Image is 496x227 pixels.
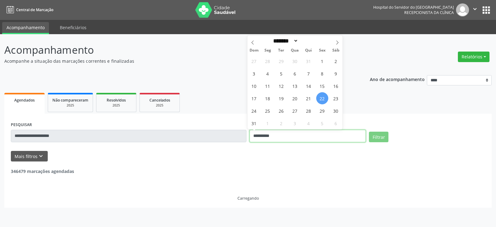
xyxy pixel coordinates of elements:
a: Acompanhamento [2,22,49,34]
a: Beneficiários [55,22,91,33]
span: Setembro 1, 2025 [262,117,274,129]
span: Agosto 8, 2025 [316,67,328,79]
span: Agosto 5, 2025 [275,67,287,79]
span: Agosto 2, 2025 [330,55,342,67]
span: Agosto 7, 2025 [303,67,315,79]
span: Setembro 2, 2025 [275,117,287,129]
span: Agosto 4, 2025 [262,67,274,79]
span: Agosto 15, 2025 [316,80,328,92]
span: Não compareceram [52,98,88,103]
div: 2025 [144,103,175,108]
span: Agosto 9, 2025 [330,67,342,79]
span: Recepcionista da clínica [404,10,454,15]
span: Central de Marcação [16,7,53,12]
span: Julho 28, 2025 [262,55,274,67]
span: Setembro 3, 2025 [289,117,301,129]
select: Month [271,38,299,44]
strong: 346479 marcações agendadas [11,168,74,174]
span: Julho 29, 2025 [275,55,287,67]
span: Agosto 22, 2025 [316,92,328,104]
span: Cancelados [149,98,170,103]
span: Dom [247,48,261,52]
div: Carregando [237,196,259,201]
span: Seg [261,48,274,52]
span: Resolvidos [107,98,126,103]
button: Relatórios [458,52,489,62]
span: Agosto 14, 2025 [303,80,315,92]
span: Agosto 12, 2025 [275,80,287,92]
div: 2025 [101,103,132,108]
span: Qua [288,48,302,52]
span: Agosto 11, 2025 [262,80,274,92]
span: Agosto 18, 2025 [262,92,274,104]
span: Agosto 27, 2025 [289,105,301,117]
div: 2025 [52,103,88,108]
span: Ter [274,48,288,52]
span: Agosto 31, 2025 [248,117,260,129]
span: Agosto 24, 2025 [248,105,260,117]
span: Agosto 25, 2025 [262,105,274,117]
span: Agosto 19, 2025 [275,92,287,104]
span: Julho 27, 2025 [248,55,260,67]
span: Setembro 6, 2025 [330,117,342,129]
span: Agosto 28, 2025 [303,105,315,117]
span: Julho 30, 2025 [289,55,301,67]
label: PESQUISAR [11,120,32,130]
input: Year [298,38,319,44]
span: Agosto 6, 2025 [289,67,301,79]
span: Sáb [329,48,343,52]
a: Central de Marcação [4,5,53,15]
i: keyboard_arrow_down [38,153,44,160]
div: Hospital do Servidor do [GEOGRAPHIC_DATA] [373,5,454,10]
img: img [456,3,469,16]
span: Agosto 21, 2025 [303,92,315,104]
p: Ano de acompanhamento [370,75,425,83]
i:  [472,6,478,12]
button: Mais filtroskeyboard_arrow_down [11,151,48,162]
span: Agosto 1, 2025 [316,55,328,67]
span: Julho 31, 2025 [303,55,315,67]
button: apps [481,5,492,16]
span: Agendados [14,98,35,103]
span: Agosto 16, 2025 [330,80,342,92]
span: Agosto 20, 2025 [289,92,301,104]
button:  [469,3,481,16]
span: Agosto 10, 2025 [248,80,260,92]
p: Acompanhe a situação das marcações correntes e finalizadas [4,58,345,64]
span: Agosto 26, 2025 [275,105,287,117]
span: Sex [315,48,329,52]
span: Agosto 17, 2025 [248,92,260,104]
p: Acompanhamento [4,42,345,58]
span: Agosto 3, 2025 [248,67,260,79]
span: Agosto 29, 2025 [316,105,328,117]
span: Agosto 13, 2025 [289,80,301,92]
span: Agosto 23, 2025 [330,92,342,104]
span: Qui [302,48,315,52]
span: Setembro 4, 2025 [303,117,315,129]
span: Agosto 30, 2025 [330,105,342,117]
span: Setembro 5, 2025 [316,117,328,129]
button: Filtrar [369,132,388,142]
